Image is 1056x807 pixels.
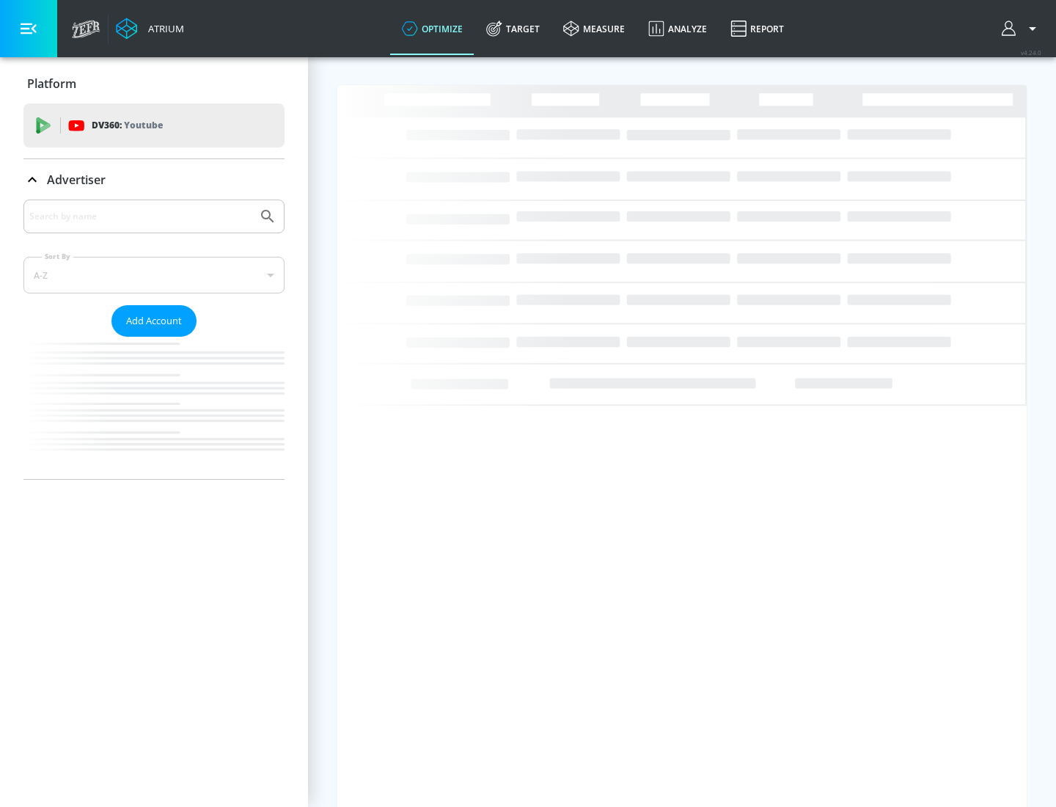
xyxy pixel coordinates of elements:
[23,257,285,293] div: A-Z
[126,313,182,329] span: Add Account
[637,2,719,55] a: Analyze
[719,2,796,55] a: Report
[142,22,184,35] div: Atrium
[27,76,76,92] p: Platform
[23,103,285,147] div: DV360: Youtube
[23,200,285,479] div: Advertiser
[1021,48,1041,56] span: v 4.24.0
[23,159,285,200] div: Advertiser
[92,117,163,134] p: DV360:
[390,2,474,55] a: optimize
[474,2,551,55] a: Target
[111,305,197,337] button: Add Account
[23,63,285,104] div: Platform
[29,207,252,226] input: Search by name
[551,2,637,55] a: measure
[23,337,285,479] nav: list of Advertiser
[116,18,184,40] a: Atrium
[47,172,106,188] p: Advertiser
[124,117,163,133] p: Youtube
[42,252,73,261] label: Sort By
